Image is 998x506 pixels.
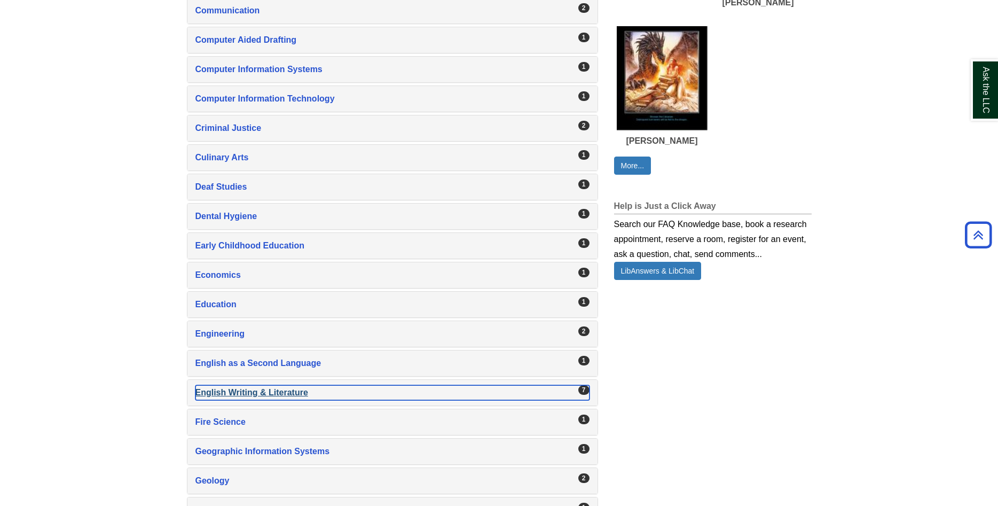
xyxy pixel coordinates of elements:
[578,238,590,248] div: 1
[195,150,590,165] a: Culinary Arts
[195,297,590,312] a: Education
[614,262,702,280] a: LibAnswers & LibChat
[578,150,590,160] div: 1
[578,62,590,72] div: 1
[578,33,590,42] div: 1
[195,473,590,488] a: Geology
[195,91,590,106] a: Computer Information Technology
[195,121,590,136] a: Criminal Justice
[578,297,590,307] div: 1
[617,136,708,146] div: [PERSON_NAME]
[195,415,590,430] a: Fire Science
[578,385,590,395] div: 7
[578,326,590,336] div: 2
[617,26,708,145] a: Melanie Johnson's picture[PERSON_NAME]
[195,180,590,194] a: Deaf Studies
[578,180,590,189] div: 1
[195,444,590,459] a: Geographic Information Systems
[578,91,590,101] div: 1
[578,473,590,483] div: 2
[578,209,590,219] div: 1
[578,3,590,13] div: 2
[617,26,708,130] img: Melanie Johnson's picture
[195,3,590,18] a: Communication
[614,201,812,214] h2: Help is Just a Click Away
[195,385,590,400] a: English Writing & Literature
[578,268,590,277] div: 1
[195,268,590,283] a: Economics
[614,157,651,175] a: More...
[195,33,590,48] a: Computer Aided Drafting
[195,326,590,341] a: Engineering
[578,121,590,130] div: 2
[195,356,590,371] a: English as a Second Language
[195,62,590,77] a: Computer Information Systems
[195,238,590,253] a: Early Childhood Education
[195,209,590,224] a: Dental Hygiene
[578,444,590,454] div: 1
[614,214,812,262] div: Search our FAQ Knowledge base, book a research appointment, reserve a room, register for an event...
[961,228,995,242] a: Back to Top
[578,356,590,365] div: 1
[578,415,590,424] div: 1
